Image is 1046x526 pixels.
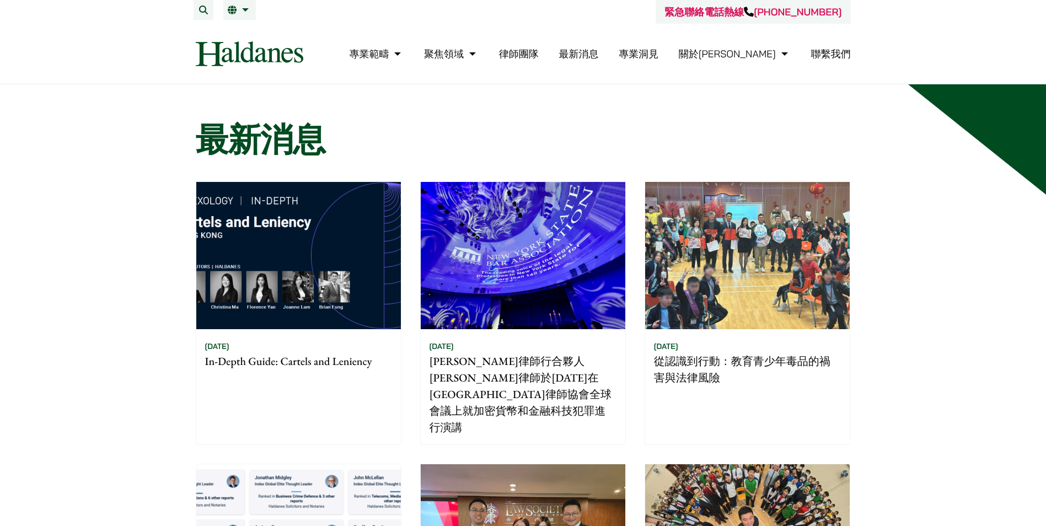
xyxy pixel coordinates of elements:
a: [DATE] 從認識到行動：教育青少年毒品的禍害與法律風險 [645,181,850,445]
time: [DATE] [205,341,229,351]
p: In-Depth Guide: Cartels and Leniency [205,353,392,369]
a: [DATE] In-Depth Guide: Cartels and Leniency [196,181,401,445]
h1: 最新消息 [196,120,851,159]
a: 最新消息 [559,47,598,60]
a: 專業洞見 [619,47,658,60]
time: [DATE] [654,341,678,351]
a: 律師團隊 [499,47,539,60]
a: 聯繫我們 [811,47,851,60]
a: 專業範疇 [349,47,404,60]
a: [DATE] [PERSON_NAME]律師行合夥人[PERSON_NAME]律師於[DATE]在[GEOGRAPHIC_DATA]律師協會全球會議上就加密貨幣和金融科技犯罪進行演講 [420,181,626,445]
a: 緊急聯絡電話熱線[PHONE_NUMBER] [664,6,841,18]
p: [PERSON_NAME]律師行合夥人[PERSON_NAME]律師於[DATE]在[GEOGRAPHIC_DATA]律師協會全球會議上就加密貨幣和金融科技犯罪進行演講 [430,353,616,436]
a: 繁 [228,6,251,14]
a: 聚焦領域 [424,47,479,60]
p: 從認識到行動：教育青少年毒品的禍害與法律風險 [654,353,841,386]
a: 關於何敦 [679,47,791,60]
img: Logo of Haldanes [196,41,303,66]
time: [DATE] [430,341,454,351]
